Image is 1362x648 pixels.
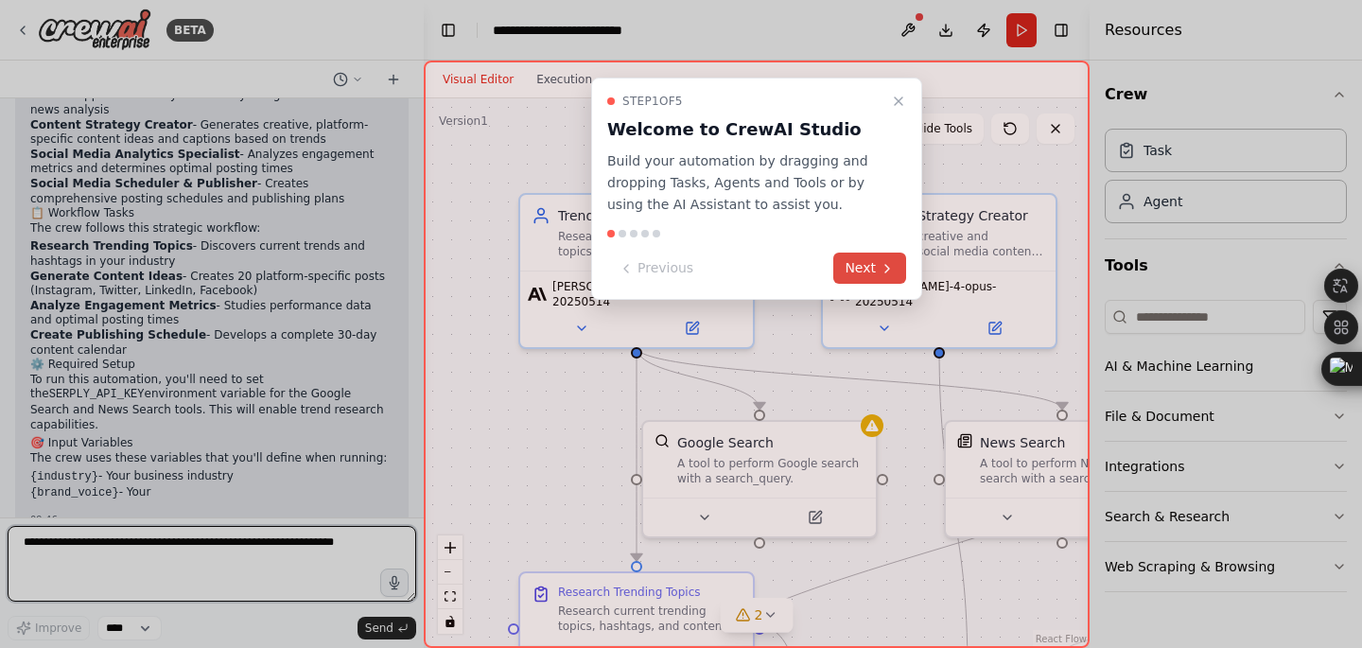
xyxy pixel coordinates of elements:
p: Build your automation by dragging and dropping Tasks, Agents and Tools or by using the AI Assista... [607,150,883,215]
button: Hide left sidebar [435,17,462,44]
button: Close walkthrough [887,90,910,113]
button: Next [833,253,906,284]
span: Step 1 of 5 [622,94,683,109]
h3: Welcome to CrewAI Studio [607,116,883,143]
button: Previous [607,253,705,284]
